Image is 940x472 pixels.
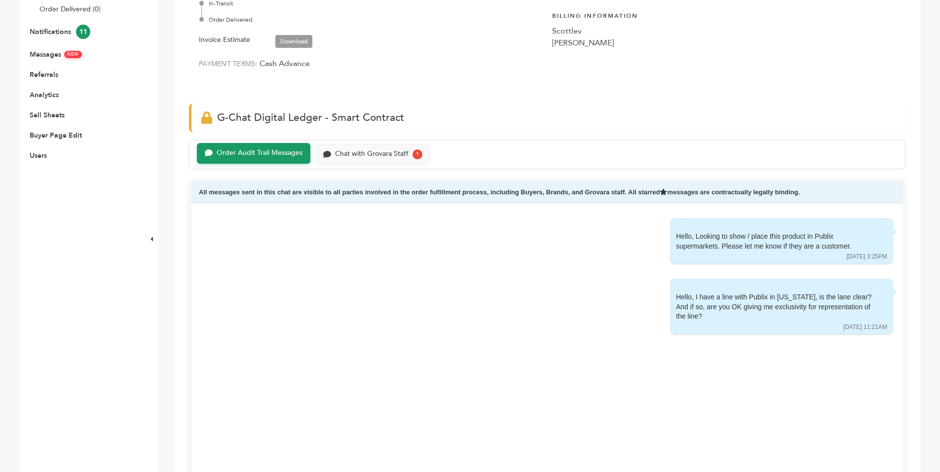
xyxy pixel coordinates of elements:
[30,27,90,36] a: Notifications11
[260,58,310,69] span: Cash Advance
[275,35,312,48] a: Download
[676,232,873,251] div: Hello, Looking to show / place this product in Publix supermarkets. Please let me know if they ar...
[676,292,873,322] div: Hello, I have a line with Publix in [US_STATE], is the lane clear? And if so, are you OK giving m...
[217,110,404,125] span: G-Chat Digital Ledger - Smart Contract
[30,50,82,59] a: MessagesNEW
[843,323,887,331] div: [DATE] 11:21AM
[335,150,409,158] div: Chat with Grovara Staff
[552,4,896,25] h4: Billing Information
[552,37,896,49] div: [PERSON_NAME]
[30,90,59,100] a: Analytics
[217,149,302,157] div: Order Audit Trail Messages
[847,253,887,261] div: [DATE] 3:25PM
[39,4,101,14] a: Order Delivered (0)
[199,59,258,69] label: PAYMENT TERMS:
[30,70,58,79] a: Referrals
[30,151,47,160] a: Users
[30,131,82,140] a: Buyer Page Edit
[201,15,542,24] div: Order Delivered
[64,51,82,58] span: NEW
[199,34,250,46] label: Invoice Estimate
[30,110,65,120] a: Sell Sheets
[552,25,896,37] div: Scottlev
[76,25,90,39] span: 11
[191,182,903,204] div: All messages sent in this chat are visible to all parties involved in the order fulfillment proce...
[413,149,422,159] div: 1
